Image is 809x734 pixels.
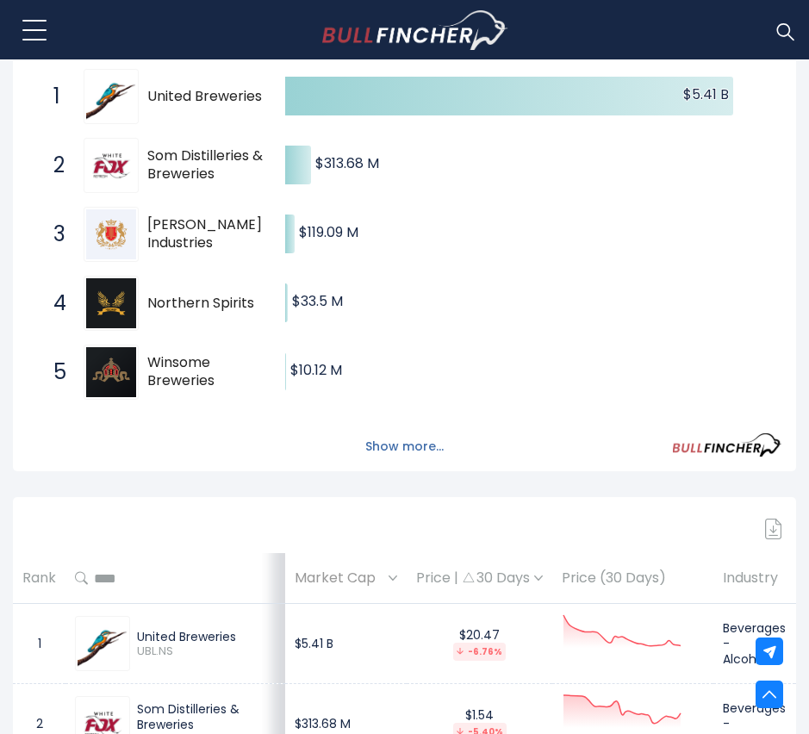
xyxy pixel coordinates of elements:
text: $119.09 M [299,222,358,242]
th: Price (30 Days) [552,553,713,604]
div: -6.76% [453,643,506,661]
span: 1 [45,82,62,111]
text: $33.5 M [292,291,343,311]
span: 3 [45,220,62,249]
span: Som Distilleries & Breweries [147,147,277,183]
span: Northern Spirits [147,295,277,313]
div: $20.47 [416,627,543,661]
span: Winsome Breweries [147,354,277,390]
td: Beverages - Alcoholic [713,604,795,684]
th: Industry [713,553,795,604]
img: Som Distilleries & Breweries [86,140,136,190]
text: $5.41 B [683,84,729,104]
td: $5.41 B [285,604,407,684]
span: UBL.NS [137,644,276,659]
span: United Breweries [147,88,277,106]
span: 4 [45,289,62,318]
td: 1 [13,604,65,684]
img: UBL.NS.png [78,619,128,669]
span: 5 [45,358,62,387]
img: Northern Spirits [86,278,136,328]
span: Market Cap [295,565,384,592]
div: Som Distilleries & Breweries [137,701,276,732]
text: $313.68 M [315,153,379,173]
img: United Breweries [86,72,136,121]
img: Jagatjit Industries [86,209,136,259]
img: Winsome Breweries [86,347,136,397]
span: 2 [45,151,62,180]
th: Rank [13,553,65,604]
span: [PERSON_NAME] Industries [147,216,277,252]
div: United Breweries [137,629,276,644]
a: Go to homepage [322,10,507,50]
div: Price | 30 Days [416,569,543,588]
text: $10.12 M [290,360,342,380]
button: Show more... [355,432,454,461]
img: Bullfincher logo [322,10,508,50]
